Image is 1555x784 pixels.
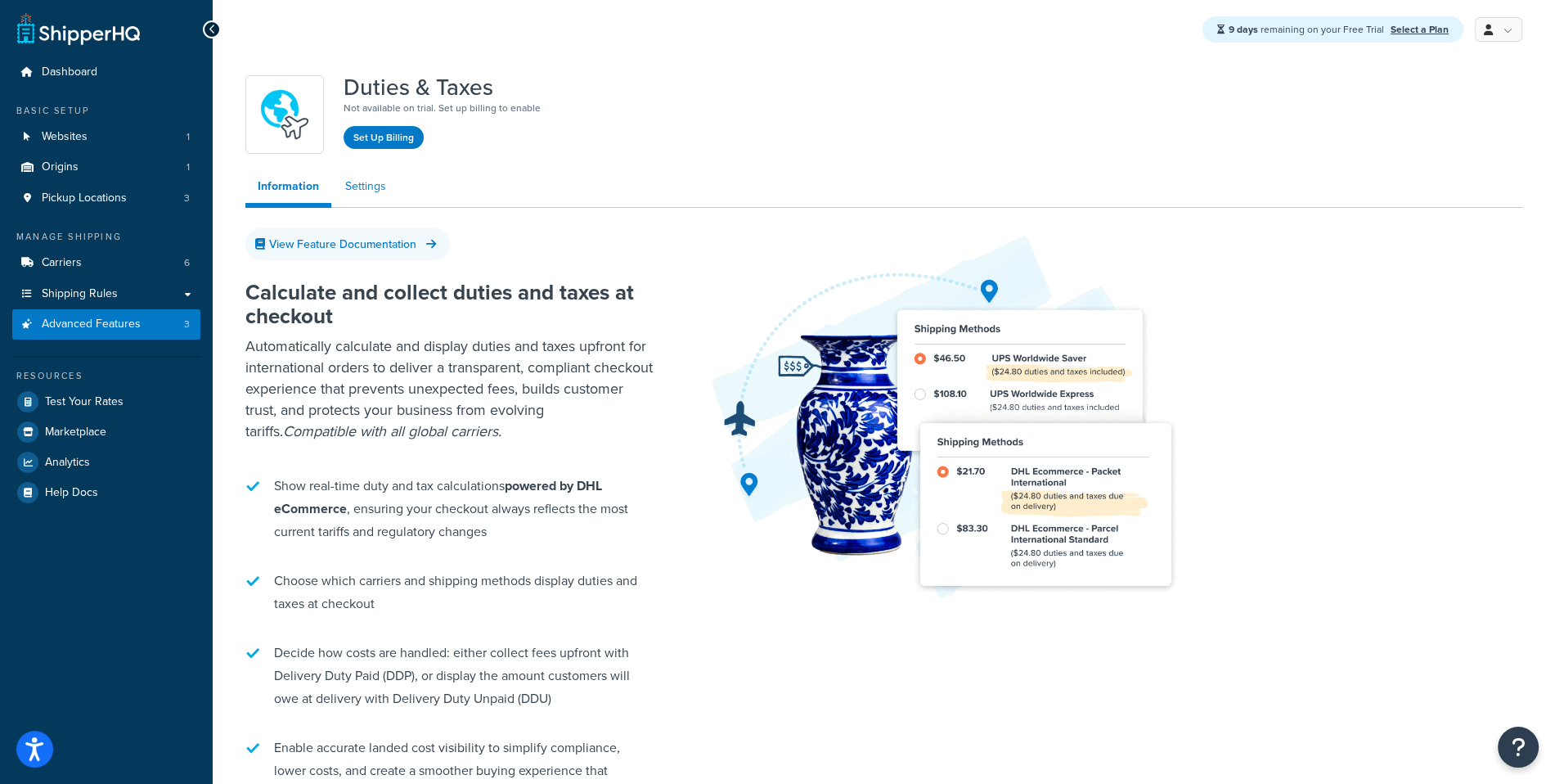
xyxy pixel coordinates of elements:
span: 3 [184,318,190,331]
span: Help Docs [45,486,98,500]
p: Automatically calculate and display duties and taxes upfront for international orders to deliver ... [245,336,654,442]
img: icon-duo-feat-landed-cost-7136b061.png [256,86,313,143]
span: Test Your Rates [45,395,124,409]
li: Choose which carriers and shipping methods display duties and taxes at checkout [245,561,654,624]
span: Advanced Features [42,318,141,331]
a: Select a Plan [1391,22,1449,37]
span: Pickup Locations [42,191,127,205]
li: Advanced Features [12,309,200,340]
span: Websites [42,130,88,144]
span: Dashboard [42,65,97,79]
li: Carriers [12,248,200,278]
div: Resources [12,369,200,383]
span: 1 [187,160,190,174]
a: Settings [333,170,398,203]
span: Carriers [42,256,82,270]
a: Advanced Features3 [12,309,200,340]
span: remaining on your Free Trial [1229,22,1386,37]
a: Analytics [12,448,200,477]
a: Help Docs [12,478,200,507]
span: 1 [187,130,190,144]
a: Marketplace [12,417,200,447]
a: Origins1 [12,152,200,182]
h2: Calculate and collect duties and taxes at checkout [245,281,654,327]
li: Pickup Locations [12,183,200,214]
div: Manage Shipping [12,230,200,244]
span: 3 [184,191,190,205]
span: Origins [42,160,79,174]
h1: Duties & Taxes [344,75,541,100]
span: Analytics [45,456,90,470]
a: Carriers6 [12,248,200,278]
strong: 9 days [1229,22,1258,37]
i: Compatible with all global carriers. [283,421,501,442]
span: Marketplace [45,426,106,439]
a: Shipping Rules [12,279,200,309]
a: Set Up Billing [344,126,424,149]
a: View Feature Documentation [245,228,450,260]
span: Shipping Rules [42,287,118,301]
span: 6 [184,256,190,270]
li: Decide how costs are handled: either collect fees upfront with Delivery Duty Paid (DDP), or displ... [245,633,654,719]
a: Websites1 [12,122,200,152]
li: Origins [12,152,200,182]
li: Websites [12,122,200,152]
img: Duties & Taxes [703,232,1194,601]
button: Open Resource Center [1498,727,1539,768]
a: Test Your Rates [12,387,200,417]
a: Information [245,170,331,208]
p: Not available on trial. Set up billing to enable [344,100,541,116]
div: Basic Setup [12,104,200,118]
a: Pickup Locations3 [12,183,200,214]
a: Dashboard [12,57,200,88]
li: Show real-time duty and tax calculations , ensuring your checkout always reflects the most curren... [245,466,654,552]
